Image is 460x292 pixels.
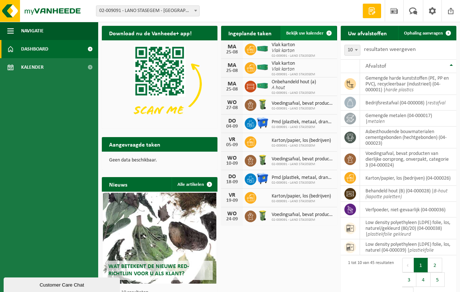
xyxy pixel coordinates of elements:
div: DO [225,118,239,124]
span: Kalender [21,58,44,76]
span: Karton/papier, los (bedrijven) [272,193,331,199]
td: behandeld hout (B) (04-000028) | [360,186,456,202]
div: MA [225,81,239,87]
td: karton/papier, los (bedrijven) (04-000026) [360,170,456,186]
div: 25-08 [225,68,239,73]
a: Wat betekent de nieuwe RED-richtlijn voor u als klant? [103,193,216,284]
span: 02-009091 - LANO STASEGEM [272,181,333,185]
span: 02-009091 - LANO STASEGEM [272,125,333,129]
i: Vlak karton [272,67,295,72]
td: gemengde metalen (04-000017) | [360,111,456,127]
div: 05-09 [225,143,239,148]
button: 3 [402,272,416,287]
span: Wat betekent de nieuwe RED-richtlijn voor u als klant? [108,264,189,276]
div: DO [225,174,239,180]
span: Onbehandeld hout (a) [272,79,316,85]
div: 04-09 [225,124,239,129]
h2: Nieuws [102,177,135,191]
span: 02-009091 - LANO STASEGEM [272,91,316,95]
div: VR [225,192,239,198]
td: gemengde harde kunststoffen (PE, PP en PVC), recycleerbaar (industrieel) (04-000001) | [360,73,456,95]
td: voedingsafval, bevat producten van dierlijke oorsprong, onverpakt, categorie 3 (04-000024) [360,148,456,170]
span: Voedingsafval, bevat producten van dierlijke oorsprong, onverpakt, categorie 3 [272,156,333,162]
div: MA [225,44,239,50]
span: 02-009091 - LANO STASEGEM [272,72,315,77]
i: plastiekfolie [409,248,434,253]
td: verfpoeder, niet-gevaarlijk (04-000036) [360,202,456,217]
div: WO [225,100,239,105]
span: 02-009091 - LANO STASEGEM [272,162,333,167]
span: Vlak karton [272,61,315,67]
button: 5 [431,272,445,287]
span: 10 [344,45,360,56]
div: 19-09 [225,198,239,203]
a: Ophaling aanvragen [398,26,456,40]
span: Afvalstof [365,63,386,69]
img: WB-0140-HPE-GN-50 [256,98,269,111]
span: 02-009091 - LANO STASEGEM [272,218,333,222]
i: plastiekfolie gekleurd [368,232,411,237]
td: bedrijfsrestafval (04-000008) | [360,95,456,111]
i: metalen [368,119,385,124]
label: resultaten weergeven [364,47,416,52]
img: HK-XC-40-GN-00 [256,45,269,52]
img: HK-XC-40-GN-00 [256,83,269,89]
span: Ophaling aanvragen [404,31,443,36]
td: low density polyethyleen (LDPE) folie, los, naturel (04-000039) | [360,239,456,255]
img: WB-1100-HPE-BE-01 [256,117,269,129]
button: 4 [416,272,431,287]
iframe: chat widget [4,276,121,292]
div: VR [225,137,239,143]
span: 02-009091 - LANO STASEGEM [272,107,333,111]
span: Vlak karton [272,42,315,48]
a: Alle artikelen [172,177,217,192]
span: 02-009091 - LANO STASEGEM [272,144,331,148]
div: WO [225,155,239,161]
i: Vlak karton [272,48,295,53]
i: B-hout (kapotte paletten) [365,188,448,200]
button: 2 [428,258,442,272]
h2: Uw afvalstoffen [341,26,394,40]
i: harde plastics [385,87,413,93]
button: Previous [402,258,414,272]
img: HK-XC-40-GN-00 [256,64,269,71]
span: 02-009091 - LANO STASEGEM [272,199,331,204]
div: 27-08 [225,105,239,111]
span: 02-009091 - LANO STASEGEM - HARELBEKE [96,5,200,16]
span: 02-009091 - LANO STASEGEM - HARELBEKE [96,6,199,16]
span: Voedingsafval, bevat producten van dierlijke oorsprong, onverpakt, categorie 3 [272,101,333,107]
img: WB-0140-HPE-GN-50 [256,154,269,166]
span: Navigatie [21,22,44,40]
span: Karton/papier, los (bedrijven) [272,138,331,144]
span: Voedingsafval, bevat producten van dierlijke oorsprong, onverpakt, categorie 3 [272,212,333,218]
button: 1 [414,258,428,272]
a: Bekijk uw kalender [280,26,336,40]
span: Dashboard [21,40,48,58]
div: MA [225,63,239,68]
div: 18-09 [225,180,239,185]
i: restafval [428,100,445,106]
span: 10 [345,45,360,55]
div: 25-08 [225,50,239,55]
img: Download de VHEPlus App [102,40,217,127]
div: 24-09 [225,217,239,222]
span: 02-009091 - LANO STASEGEM [272,54,315,58]
div: 25-08 [225,87,239,92]
i: A hout [272,85,285,91]
div: WO [225,211,239,217]
h2: Download nu de Vanheede+ app! [102,26,199,40]
div: 10-09 [225,161,239,166]
span: Pmd (plastiek, metaal, drankkartons) (bedrijven) [272,119,333,125]
h2: Aangevraagde taken [102,137,168,151]
h2: Ingeplande taken [221,26,279,40]
td: low density polyethyleen (LDPE) folie, los, naturel/gekleurd (80/20) (04-000038) | [360,217,456,239]
img: WB-0140-HPE-GN-50 [256,209,269,222]
td: asbesthoudende bouwmaterialen cementgebonden (hechtgebonden) (04-000023) [360,127,456,148]
p: Geen data beschikbaar. [109,158,210,163]
img: WB-1100-HPE-BE-01 [256,172,269,185]
span: Bekijk uw kalender [286,31,324,36]
span: Pmd (plastiek, metaal, drankkartons) (bedrijven) [272,175,333,181]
